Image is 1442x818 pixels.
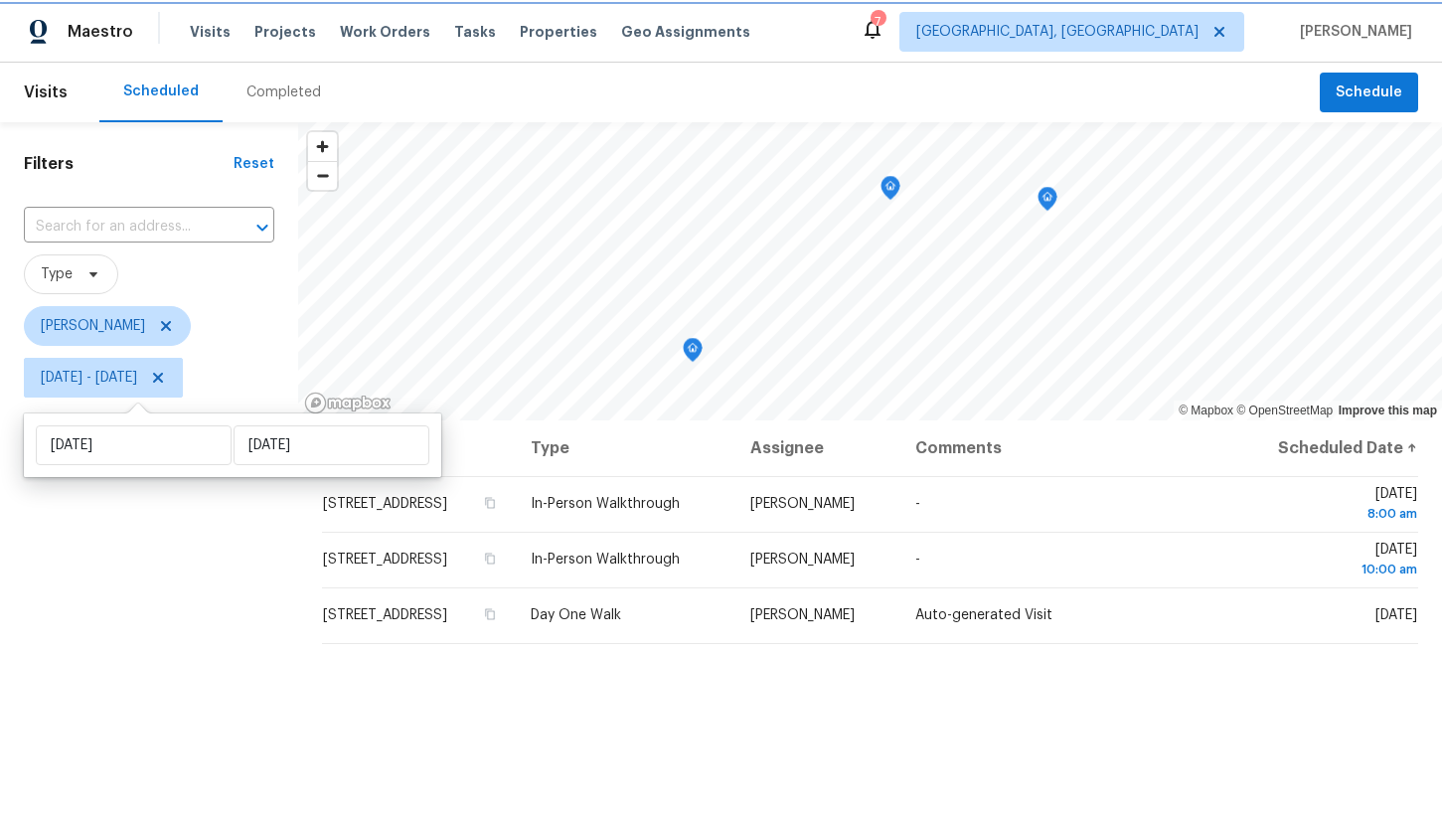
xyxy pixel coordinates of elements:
[190,22,231,42] span: Visits
[248,214,276,242] button: Open
[1228,420,1418,476] th: Scheduled Date ↑
[1244,487,1417,524] span: [DATE]
[24,154,234,174] h1: Filters
[254,22,316,42] span: Projects
[298,122,1442,420] canvas: Map
[915,497,920,511] span: -
[41,264,73,284] span: Type
[1320,73,1418,113] button: Schedule
[881,176,900,207] div: Map marker
[1244,504,1417,524] div: 8:00 am
[234,154,274,174] div: Reset
[1236,404,1333,417] a: OpenStreetMap
[340,22,430,42] span: Work Orders
[734,420,899,476] th: Assignee
[323,497,447,511] span: [STREET_ADDRESS]
[68,22,133,42] span: Maestro
[481,605,499,623] button: Copy Address
[481,550,499,568] button: Copy Address
[531,553,680,567] span: In-Person Walkthrough
[41,316,145,336] span: [PERSON_NAME]
[1244,543,1417,579] span: [DATE]
[323,553,447,567] span: [STREET_ADDRESS]
[41,368,137,388] span: [DATE] - [DATE]
[915,553,920,567] span: -
[1179,404,1233,417] a: Mapbox
[323,608,447,622] span: [STREET_ADDRESS]
[750,553,855,567] span: [PERSON_NAME]
[871,12,884,32] div: 7
[621,22,750,42] span: Geo Assignments
[750,608,855,622] span: [PERSON_NAME]
[683,338,703,369] div: Map marker
[304,392,392,414] a: Mapbox homepage
[123,82,199,101] div: Scheduled
[916,22,1199,42] span: [GEOGRAPHIC_DATA], [GEOGRAPHIC_DATA]
[24,212,219,243] input: Search for an address...
[24,71,68,114] span: Visits
[915,608,1052,622] span: Auto-generated Visit
[481,494,499,512] button: Copy Address
[1336,81,1402,105] span: Schedule
[308,161,337,190] button: Zoom out
[308,132,337,161] button: Zoom in
[1339,404,1437,417] a: Improve this map
[515,420,734,476] th: Type
[1038,187,1057,218] div: Map marker
[750,497,855,511] span: [PERSON_NAME]
[308,162,337,190] span: Zoom out
[531,608,621,622] span: Day One Walk
[234,425,429,465] input: End date
[899,420,1228,476] th: Comments
[1292,22,1412,42] span: [PERSON_NAME]
[1244,560,1417,579] div: 10:00 am
[1375,608,1417,622] span: [DATE]
[246,82,321,102] div: Completed
[520,22,597,42] span: Properties
[36,425,232,465] input: Start date
[531,497,680,511] span: In-Person Walkthrough
[454,25,496,39] span: Tasks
